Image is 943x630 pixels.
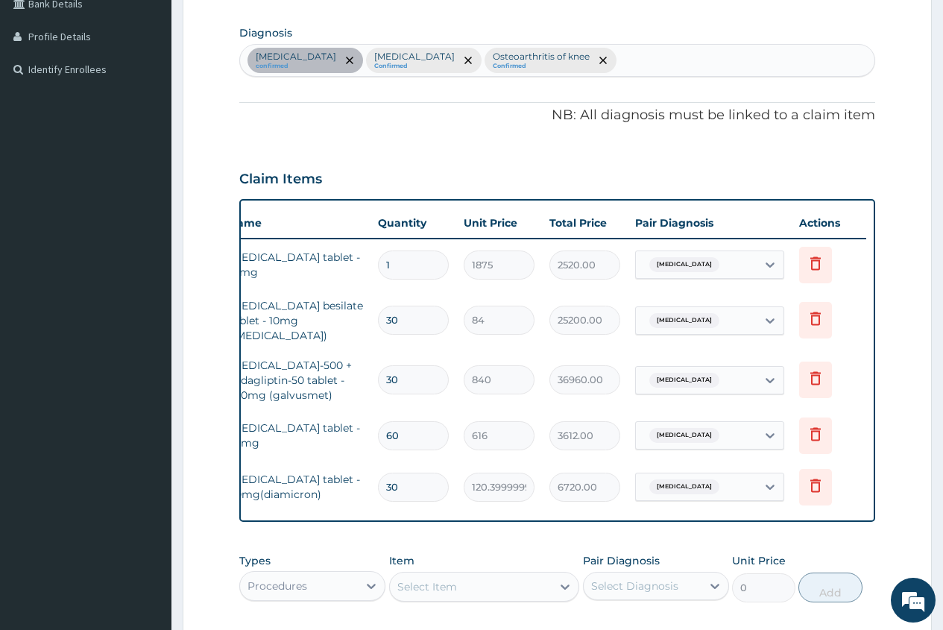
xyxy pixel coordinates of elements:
[461,54,475,67] span: remove selection option
[649,373,719,388] span: [MEDICAL_DATA]
[28,75,60,112] img: d_794563401_company_1708531726252_794563401
[239,25,292,40] label: Diagnosis
[649,313,719,328] span: [MEDICAL_DATA]
[245,7,280,43] div: Minimize live chat window
[591,579,678,593] div: Select Diagnosis
[221,242,370,287] td: [MEDICAL_DATA] tablet - 10mg
[583,553,660,568] label: Pair Diagnosis
[78,84,250,103] div: Chat with us now
[732,553,786,568] label: Unit Price
[239,171,322,188] h3: Claim Items
[239,106,875,125] p: NB: All diagnosis must be linked to a claim item
[221,208,370,238] th: Name
[456,208,542,238] th: Unit Price
[596,54,610,67] span: remove selection option
[86,188,206,338] span: We're online!
[256,51,336,63] p: [MEDICAL_DATA]
[247,579,307,593] div: Procedures
[374,51,455,63] p: [MEDICAL_DATA]
[374,63,455,70] small: Confirmed
[798,573,862,602] button: Add
[370,208,456,238] th: Quantity
[493,63,590,70] small: Confirmed
[239,555,271,567] label: Types
[221,291,370,350] td: [MEDICAL_DATA] besilate tablet - 10mg ([MEDICAL_DATA])
[649,428,719,443] span: [MEDICAL_DATA]
[221,350,370,410] td: [MEDICAL_DATA]-500 + vildagliptin-50 tablet - 550mg (galvusmet)
[649,479,719,494] span: [MEDICAL_DATA]
[649,257,719,272] span: [MEDICAL_DATA]
[493,51,590,63] p: Osteoarthritis of knee
[221,413,370,458] td: [MEDICAL_DATA] tablet - 75mg
[221,464,370,509] td: [MEDICAL_DATA] tablet - 30mg(diamicron)
[7,407,284,459] textarea: Type your message and hit 'Enter'
[792,208,866,238] th: Actions
[397,579,457,594] div: Select Item
[256,63,336,70] small: confirmed
[542,208,628,238] th: Total Price
[343,54,356,67] span: remove selection option
[389,553,414,568] label: Item
[628,208,792,238] th: Pair Diagnosis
